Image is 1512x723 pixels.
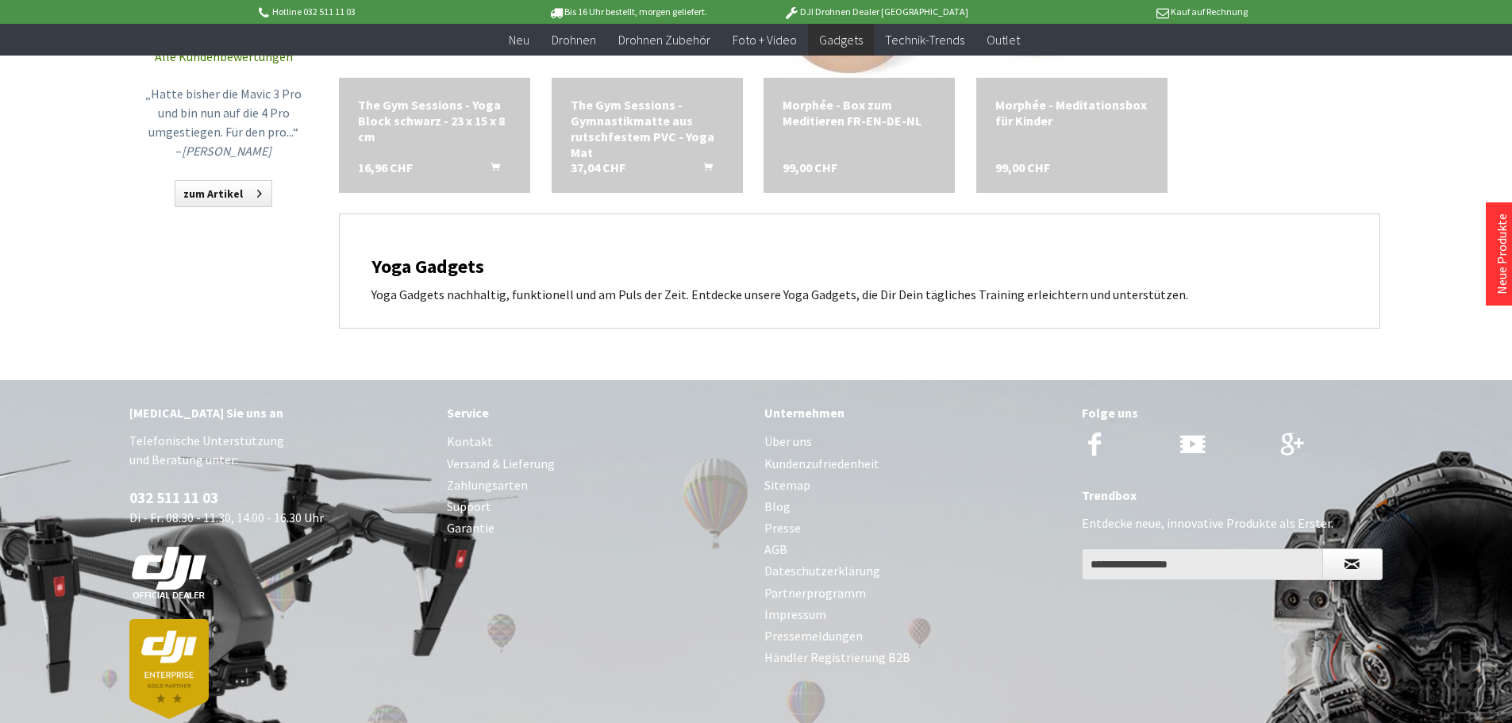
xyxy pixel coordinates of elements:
a: Drohnen Zubehör [607,24,721,56]
a: Garantie [447,517,748,539]
a: The Gym Sessions - Gymnastikmatte aus rutschfestem PVC - Yoga Mat 37,04 CHF In den Warenkorb [571,97,724,160]
a: Partnerprogramm [764,583,1066,604]
span: Outlet [987,32,1020,48]
p: Entdecke neue, innovative Produkte als Erster. [1082,513,1383,533]
div: Trendbox [1082,485,1383,506]
a: Alle Kundenbewertungen [155,48,293,64]
a: zum Artikel [175,180,272,207]
p: Hotline 032 511 11 03 [256,2,504,21]
div: [MEDICAL_DATA] Sie uns an [129,402,431,423]
a: Über uns [764,431,1066,452]
a: Support [447,496,748,517]
a: Morphée - Meditationsbox für Kinder 99,00 CHF [995,97,1148,129]
a: Outlet [975,24,1031,56]
p: Bis 16 Uhr bestellt, morgen geliefert. [504,2,752,21]
span: Drohnen Zubehör [618,32,710,48]
span: 37,04 CHF [571,160,625,175]
div: The Gym Sessions - Gymnastikmatte aus rutschfestem PVC - Yoga Mat [571,97,724,160]
span: 99,00 CHF [995,160,1050,175]
a: Pressemeldungen [764,625,1066,647]
button: In den Warenkorb [471,160,510,180]
div: Morphée - Meditationsbox für Kinder [995,97,1148,129]
div: Folge uns [1082,402,1383,423]
a: Zahlungsarten [447,475,748,496]
button: In den Warenkorb [684,160,722,180]
span: Technik-Trends [885,32,964,48]
a: Drohnen [541,24,607,56]
span: 99,00 CHF [783,160,837,175]
a: Neu [498,24,541,56]
a: Gadgets [808,24,874,56]
p: „Hatte bisher die Mavic 3 Pro und bin nun auf die 4 Pro umgestiegen. Für den pro...“ – [144,84,303,160]
a: The Gym Sessions - Yoga Block schwarz - 23 x 15 x 8 cm 16,96 CHF In den Warenkorb [358,97,511,144]
a: 032 511 11 03 [129,488,218,507]
h2: Yoga Gadgets [371,256,1348,277]
p: Telefonische Unterstützung und Beratung unter: Di - Fr: 08:30 - 11.30, 14.00 - 16.30 Uhr [129,431,431,718]
span: Drohnen [552,32,596,48]
button: Newsletter abonnieren [1322,548,1383,580]
input: Ihre E-Mail Adresse [1082,548,1323,580]
a: Impressum [764,604,1066,625]
img: white-dji-schweiz-logo-official_140x140.png [129,546,209,600]
span: 16,96 CHF [358,160,413,175]
a: Technik-Trends [874,24,975,56]
span: Foto + Video [733,32,797,48]
a: Händler Registrierung B2B [764,647,1066,668]
a: Dateschutzerklärung [764,560,1066,582]
span: Neu [509,32,529,48]
em: [PERSON_NAME] [182,143,271,159]
div: Unternehmen [764,402,1066,423]
a: Kundenzufriedenheit [764,453,1066,475]
p: Kauf auf Rechnung [1000,2,1248,21]
a: Kontakt [447,431,748,452]
span: Gadgets [819,32,863,48]
a: AGB [764,539,1066,560]
div: The Gym Sessions - Yoga Block schwarz - 23 x 15 x 8 cm [358,97,511,144]
a: Neue Produkte [1494,213,1510,294]
a: Morphée - Box zum Meditieren FR-EN-DE-NL 99,00 CHF [783,97,936,129]
a: Foto + Video [721,24,808,56]
div: Service [447,402,748,423]
img: dji-partner-enterprise_goldLoJgYOWPUIEBO.png [129,619,209,718]
p: Yoga Gadgets nachhaltig, funktionell und am Puls der Zeit. Entdecke unsere Yoga Gadgets, die Dir ... [371,285,1348,304]
p: DJI Drohnen Dealer [GEOGRAPHIC_DATA] [752,2,999,21]
a: Sitemap [764,475,1066,496]
div: Morphée - Box zum Meditieren FR-EN-DE-NL [783,97,936,129]
a: Blog [764,496,1066,517]
a: Presse [764,517,1066,539]
a: Versand & Lieferung [447,453,748,475]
